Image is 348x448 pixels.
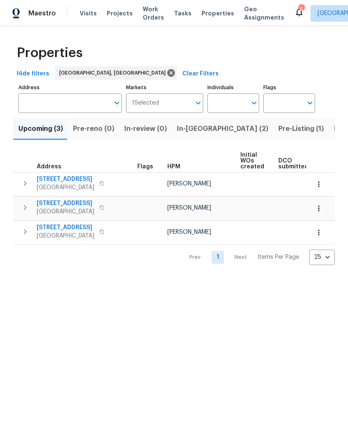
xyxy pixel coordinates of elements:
span: Address [37,164,61,170]
span: 1 Selected [132,100,159,107]
span: [PERSON_NAME] [167,181,211,187]
span: [STREET_ADDRESS] [37,199,94,208]
a: Goto page 1 [212,251,224,264]
span: Projects [107,9,133,18]
label: Address [18,85,122,90]
span: [GEOGRAPHIC_DATA] [37,208,94,216]
span: Geo Assignments [244,5,284,22]
span: [GEOGRAPHIC_DATA] [37,232,94,240]
span: Tasks [174,10,192,16]
span: Work Orders [143,5,164,22]
span: [STREET_ADDRESS] [37,223,94,232]
span: HPM [167,164,180,170]
button: Open [111,97,123,109]
button: Clear Filters [179,66,222,82]
span: Properties [202,9,234,18]
button: Open [248,97,260,109]
p: Items Per Page [257,253,299,261]
span: [PERSON_NAME] [167,205,211,211]
label: Flags [263,85,315,90]
button: Open [304,97,316,109]
span: [GEOGRAPHIC_DATA], [GEOGRAPHIC_DATA] [59,69,169,77]
span: Maestro [28,9,56,18]
span: Pre-Listing (1) [278,123,324,135]
span: [STREET_ADDRESS] [37,175,94,183]
span: In-review (0) [124,123,167,135]
span: In-[GEOGRAPHIC_DATA] (2) [177,123,268,135]
nav: Pagination Navigation [182,250,335,265]
label: Markets [126,85,204,90]
span: Initial WOs created [240,152,264,170]
span: Hide filters [17,69,49,79]
span: Flags [137,164,153,170]
div: 5 [298,5,304,13]
span: [PERSON_NAME] [167,229,211,235]
span: Properties [17,49,83,57]
span: Pre-reno (0) [73,123,114,135]
span: Visits [80,9,97,18]
div: [GEOGRAPHIC_DATA], [GEOGRAPHIC_DATA] [55,66,177,80]
div: 25 [309,246,335,268]
span: DCO submitted [278,158,308,170]
label: Individuals [207,85,259,90]
button: Open [192,97,204,109]
button: Hide filters [13,66,53,82]
span: Clear Filters [182,69,219,79]
span: Upcoming (3) [18,123,63,135]
span: [GEOGRAPHIC_DATA] [37,183,94,192]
